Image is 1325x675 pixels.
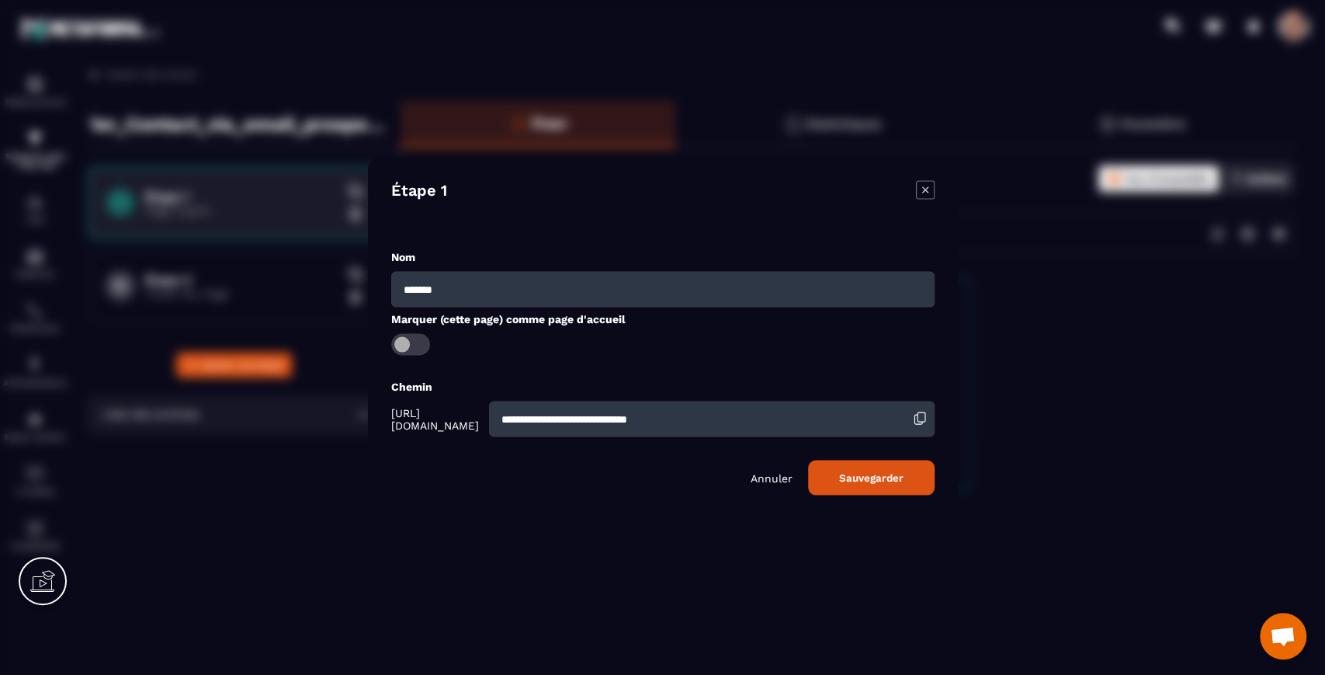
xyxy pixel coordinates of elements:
[391,406,485,431] span: [URL][DOMAIN_NAME]
[808,460,935,495] button: Sauvegarder
[391,312,626,325] label: Marquer (cette page) comme page d'accueil
[391,250,415,263] label: Nom
[391,380,432,392] label: Chemin
[1260,613,1306,659] a: Ouvrir le chat
[751,471,793,484] p: Annuler
[391,180,447,202] h4: Étape 1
